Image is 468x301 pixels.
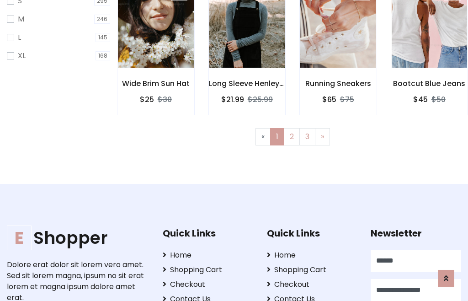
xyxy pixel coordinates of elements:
a: Next [315,128,330,145]
label: M [18,14,24,25]
a: Checkout [163,279,253,290]
h6: Running Sneakers [300,79,377,88]
h6: Wide Brim Sun Hat [117,79,194,88]
label: XL [18,50,26,61]
a: 3 [299,128,315,145]
h6: $21.99 [221,95,244,104]
a: Shopping Cart [163,264,253,275]
span: 145 [96,33,110,42]
a: 2 [284,128,300,145]
del: $75 [340,94,354,105]
span: 246 [94,15,110,24]
a: Shopping Cart [267,264,357,275]
h5: Quick Links [163,228,253,239]
a: Checkout [267,279,357,290]
span: E [7,226,32,250]
a: Home [163,250,253,261]
h6: $25 [140,95,154,104]
a: EShopper [7,228,149,248]
span: 168 [96,51,110,60]
h6: $65 [322,95,336,104]
h6: $45 [413,95,428,104]
h6: Bootcut Blue Jeans [391,79,468,88]
span: » [321,131,324,142]
del: $30 [158,94,172,105]
del: $50 [431,94,446,105]
label: L [18,32,21,43]
h6: Long Sleeve Henley T-Shirt [209,79,286,88]
a: Home [267,250,357,261]
a: 1 [270,128,284,145]
h1: Shopper [7,228,149,248]
h5: Newsletter [371,228,461,239]
nav: Page navigation [124,128,461,145]
h5: Quick Links [267,228,357,239]
del: $25.99 [248,94,273,105]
